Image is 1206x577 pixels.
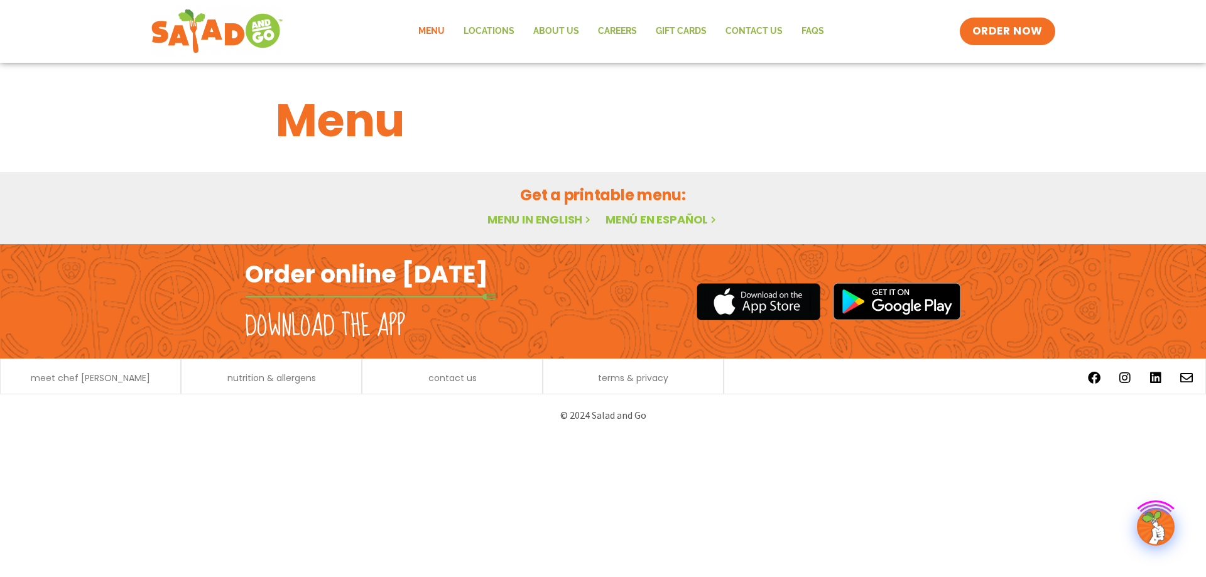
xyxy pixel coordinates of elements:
h2: Order online [DATE] [245,259,488,289]
h1: Menu [276,87,930,154]
p: © 2024 Salad and Go [251,407,955,424]
img: fork [245,293,496,300]
a: FAQs [792,17,834,46]
a: GIFT CARDS [646,17,716,46]
span: ORDER NOW [972,24,1043,39]
a: contact us [428,374,477,382]
a: terms & privacy [598,374,668,382]
a: Contact Us [716,17,792,46]
a: Locations [454,17,524,46]
nav: Menu [409,17,834,46]
h2: Download the app [245,309,405,344]
a: Menú en español [606,212,719,227]
img: appstore [697,281,820,322]
a: About Us [524,17,589,46]
img: google_play [833,283,961,320]
img: new-SAG-logo-768×292 [151,6,283,57]
h2: Get a printable menu: [276,184,930,206]
a: Menu [409,17,454,46]
a: Careers [589,17,646,46]
a: ORDER NOW [960,18,1055,45]
a: nutrition & allergens [227,374,316,382]
a: meet chef [PERSON_NAME] [31,374,150,382]
a: Menu in English [487,212,593,227]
